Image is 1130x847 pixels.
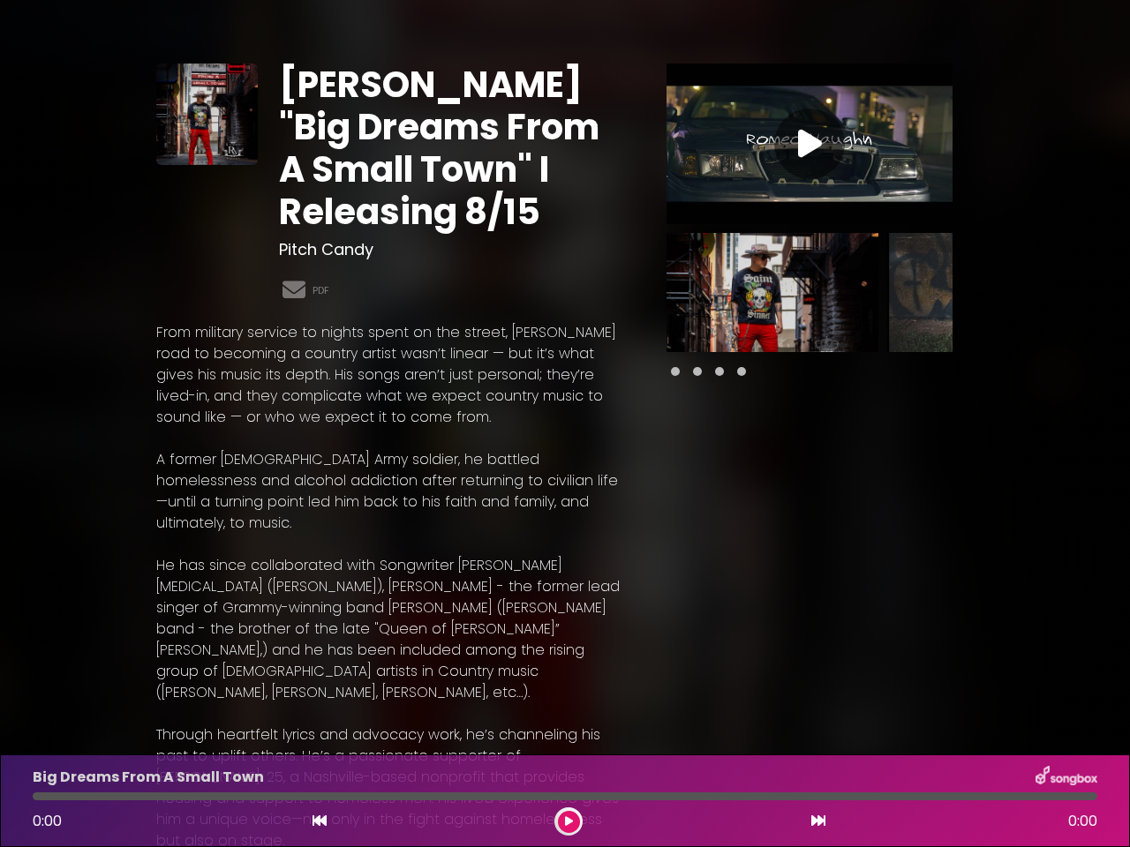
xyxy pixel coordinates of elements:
[156,64,258,165] img: wTCiOYKPRXSo6D86B4bB
[887,233,1099,352] img: mWMP0lLQTGGAu8aQh1WQ
[1068,811,1097,832] span: 0:00
[33,767,264,788] p: Big Dreams From A Small Town
[156,449,624,534] p: A former [DEMOGRAPHIC_DATA] Army soldier, he battled homelessness and alcohol addiction after ret...
[667,233,878,352] img: alUEIocPSOSCLOt3nFi0
[1036,766,1097,789] img: songbox-logo-white.png
[33,811,62,831] span: 0:00
[667,64,953,224] img: Video Thumbnail
[156,555,624,703] p: He has since collaborated with Songwriter [PERSON_NAME][MEDICAL_DATA] ([PERSON_NAME]), [PERSON_NA...
[279,240,625,259] h3: Pitch Candy
[313,283,329,298] a: PDF
[156,322,624,428] p: From military service to nights spent on the street, [PERSON_NAME] road to becoming a country art...
[279,64,625,233] h1: [PERSON_NAME] "Big Dreams From A Small Town" I Releasing 8/15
